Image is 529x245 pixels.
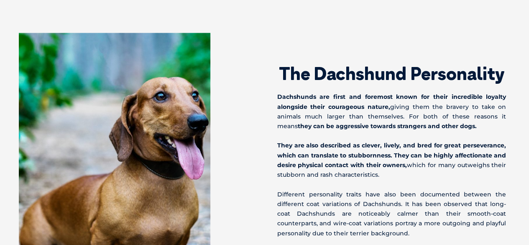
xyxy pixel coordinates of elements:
[277,190,506,238] p: Different personality traits have also been documented between the different coat variations of D...
[277,142,506,168] strong: They are also described as clever, lively, and bred for great perseverance, which can translate t...
[277,93,506,110] strong: Dachshunds are first and foremost known for their incredible loyalty alongside their courageous n...
[277,65,506,83] h2: The Dachshund Personality
[277,92,506,131] p: giving them the bravery to take on animals much larger than themselves. For both of these reasons...
[277,141,506,180] p: which for many outweighs their stubborn and rash characteristics.
[298,122,477,130] strong: they can be aggressive towards strangers and other dogs.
